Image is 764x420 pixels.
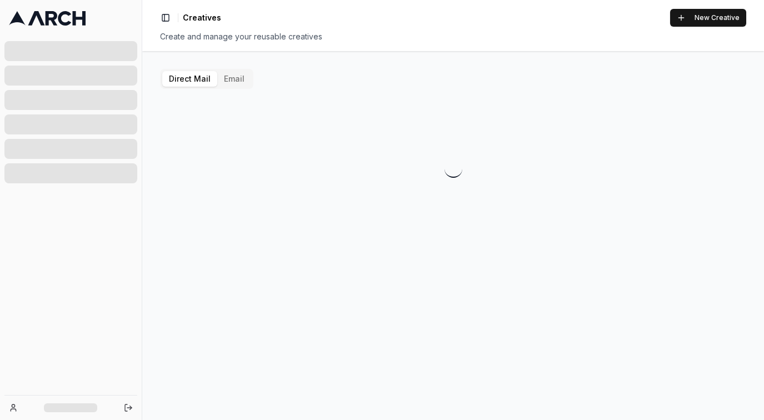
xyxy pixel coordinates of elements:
span: Creatives [183,12,221,23]
button: Email [217,71,251,87]
button: New Creative [670,9,746,27]
button: Log out [121,400,136,416]
button: Direct Mail [162,71,217,87]
div: Create and manage your reusable creatives [160,31,746,42]
nav: breadcrumb [183,12,221,23]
